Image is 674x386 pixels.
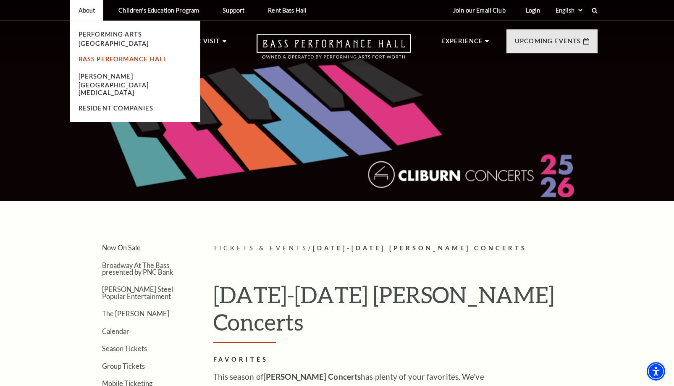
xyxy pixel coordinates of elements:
[102,327,129,335] a: Calendar
[102,344,147,352] a: Season Tickets
[102,285,173,300] a: [PERSON_NAME] Steel Popular Entertainment
[102,362,145,370] a: Group Tickets
[118,7,199,14] p: Children's Education Program
[213,281,598,343] h1: [DATE]-[DATE] [PERSON_NAME] Concerts
[441,36,483,51] p: Experience
[102,261,173,276] a: Broadway At The Bass presented by PNC Bank
[263,372,361,381] strong: [PERSON_NAME] Concerts
[102,244,141,252] a: Now On Sale
[79,7,95,14] p: About
[647,362,665,381] div: Accessibility Menu
[213,243,598,254] p: /
[102,310,169,318] a: The [PERSON_NAME]
[79,31,149,47] a: Performing Arts [GEOGRAPHIC_DATA]
[223,7,244,14] p: Support
[79,73,149,96] a: [PERSON_NAME][GEOGRAPHIC_DATA][MEDICAL_DATA]
[268,7,307,14] p: Rent Bass Hall
[554,6,584,14] select: Select:
[226,34,441,66] a: Open this option
[79,105,154,112] a: Resident Companies
[213,356,269,363] strong: FAVORITES
[313,244,527,252] span: [DATE]-[DATE] [PERSON_NAME] Concerts
[79,55,168,63] a: Bass Performance Hall
[515,36,581,51] p: Upcoming Events
[213,244,309,252] span: Tickets & Events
